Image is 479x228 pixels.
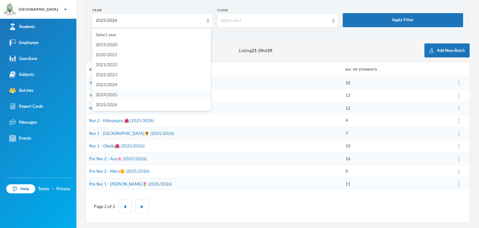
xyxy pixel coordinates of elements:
span: 2023/2024 [96,82,117,87]
a: Nur 2 - Everest🌷 (2025/2026) [89,106,147,111]
span: 2025/2026 [96,102,117,107]
div: Batches [9,87,33,94]
div: Year [92,8,213,12]
a: Pre Nur 2 - Aso🌸 (2025/2026) [89,156,147,161]
img: ... [458,169,459,174]
a: Pre Nur 2 - Meru🌼 (2025/2026) [89,169,150,174]
img: ... [458,182,459,187]
th: No. of students [342,62,448,77]
span: Listing - of [239,47,272,54]
img: ... [458,156,459,161]
span: 2021/2022 [96,62,117,67]
span: 2024/2025 [96,92,117,97]
a: Terms [38,186,49,192]
a: Pre Nur 1 - [PERSON_NAME]🌷 (2025/2026) [89,181,172,186]
a: Nur 2 - Kilimanjaro 🌺 (2025/2026) [89,118,154,123]
button: Add New Batch [424,43,470,57]
a: Privacy [56,186,70,192]
div: Subjects [9,71,34,78]
img: logo [3,3,16,16]
td: 10 [342,140,448,153]
b: 29 [258,48,263,53]
b: 21 [252,48,257,53]
div: Report Cards [9,103,43,110]
div: Class [217,8,338,12]
img: ... [458,81,459,86]
div: Events [9,135,31,141]
a: Nur 1 - Obudu🌺 (2025/2026) [89,143,145,148]
img: ... [458,144,459,149]
span: 2022/2023 [96,72,117,77]
a: Nur 1 - [GEOGRAPHIC_DATA]🌻 (2025/2026) [89,131,174,136]
td: 12 [342,102,448,115]
img: ... [458,131,459,136]
div: Employees [9,39,39,46]
td: 0 [342,165,448,178]
div: Select class [221,17,329,24]
span: Select year [96,32,117,37]
td: 16 [342,152,448,165]
div: [GEOGRAPHIC_DATA] [19,7,58,12]
a: Year 1 - Pegasus 🌷 (2025/2026) [89,93,150,98]
img: ... [458,106,459,111]
div: Guardians [9,55,37,62]
b: 29 [267,48,272,53]
div: · [52,186,54,192]
img: ... [458,93,459,98]
button: Apply Filter [343,13,463,27]
td: 11 [342,178,448,190]
div: Messages [9,119,37,126]
td: 13 [342,89,448,102]
div: Page 2 of 2 [94,203,115,210]
a: Help [6,184,35,194]
td: 7 [342,127,448,140]
td: 9 [342,115,448,127]
td: 10 [342,77,448,89]
th: Name [86,62,342,77]
div: Students [9,23,35,30]
span: 2020/2021 [96,52,117,57]
div: 2025/2026 [96,17,204,24]
img: ... [458,119,459,124]
a: Year 1 - Aquarius ♒️ (2025/2026) [89,80,151,85]
span: 2019/2020 [96,42,117,47]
